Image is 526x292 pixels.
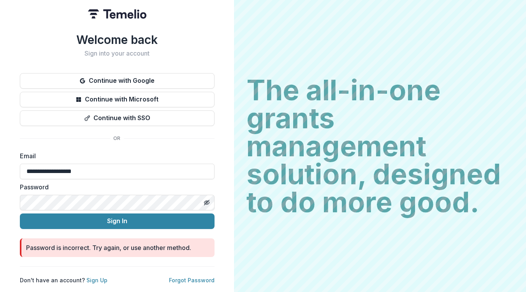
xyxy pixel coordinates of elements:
[86,277,107,283] a: Sign Up
[20,73,215,89] button: Continue with Google
[20,50,215,57] h2: Sign into your account
[20,151,210,161] label: Email
[20,92,215,107] button: Continue with Microsoft
[20,276,107,284] p: Don't have an account?
[20,182,210,192] label: Password
[20,33,215,47] h1: Welcome back
[20,110,215,126] button: Continue with SSO
[88,9,146,19] img: Temelio
[26,243,191,252] div: Password is incorrect. Try again, or use another method.
[201,196,213,209] button: Toggle password visibility
[20,213,215,229] button: Sign In
[169,277,215,283] a: Forgot Password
